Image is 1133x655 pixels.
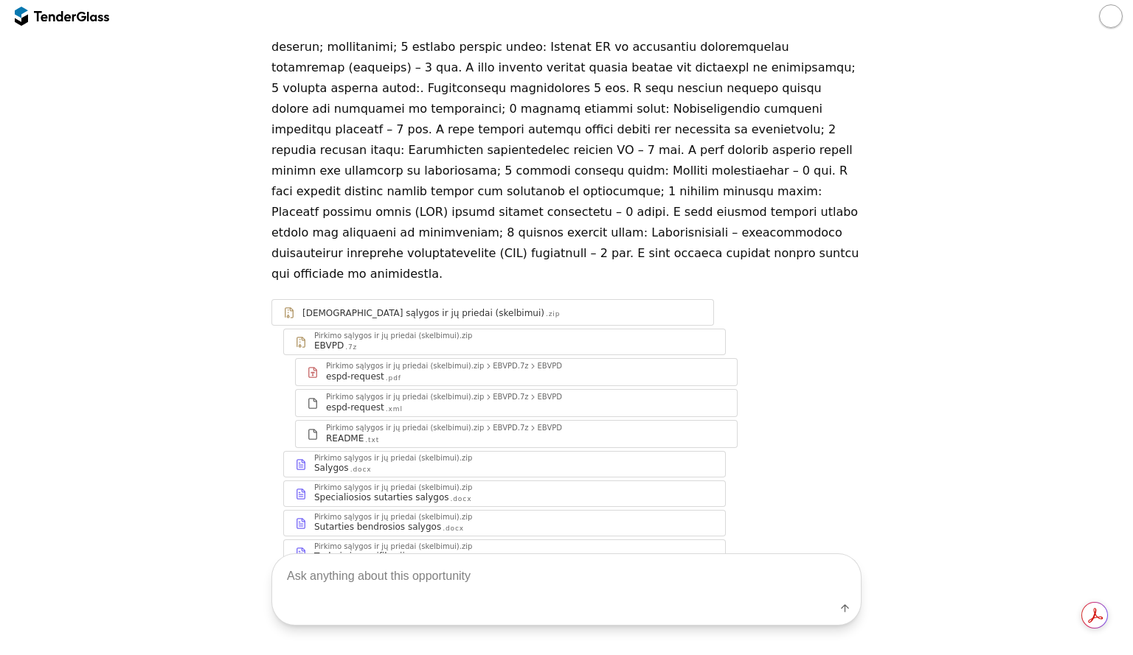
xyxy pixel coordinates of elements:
a: Pirkimo sąlygos ir jų priedai (skelbimui).zipEBVPD.7zEBVPDespd-request.pdf [295,358,738,386]
div: .docx [451,494,472,504]
a: [DEMOGRAPHIC_DATA] sąlygos ir jų priedai (skelbimui).zip [271,299,714,326]
div: Specialiosios sutarties salygos [314,491,449,503]
div: .7z [345,343,357,352]
div: Pirkimo sąlygos ir jų priedai (skelbimui).zip [326,362,484,370]
div: EBVPD.7z [493,393,528,401]
div: .pdf [386,374,401,383]
div: EBVPD [314,340,344,351]
a: Pirkimo sąlygos ir jų priedai (skelbimui).zipEBVPD.7z [283,329,726,355]
div: EBVPD [538,393,562,401]
div: Pirkimo sąlygos ir jų priedai (skelbimui).zip [326,393,484,401]
div: EBVPD [538,424,562,432]
div: EBVPD.7z [493,424,528,432]
div: .txt [365,435,379,445]
a: Pirkimo sąlygos ir jų priedai (skelbimui).zipSutarties bendrosios salygos.docx [283,510,726,536]
div: Sutarties bendrosios salygos [314,521,441,533]
div: espd-request [326,402,384,413]
div: [DEMOGRAPHIC_DATA] sąlygos ir jų priedai (skelbimui) [302,307,544,319]
a: Pirkimo sąlygos ir jų priedai (skelbimui).zipEBVPD.7zEBVPDespd-request.xml [295,389,738,417]
div: Salygos [314,462,349,474]
div: .xml [386,404,403,414]
div: EBVPD.7z [493,362,528,370]
div: .docx [443,524,464,533]
a: Pirkimo sąlygos ir jų priedai (skelbimui).zipSalygos.docx [283,451,726,477]
div: .zip [546,309,560,319]
div: EBVPD [538,362,562,370]
div: .docx [350,465,372,474]
div: Pirkimo sąlygos ir jų priedai (skelbimui).zip [314,484,472,491]
a: Pirkimo sąlygos ir jų priedai (skelbimui).zipEBVPD.7zEBVPDREADME.txt [295,420,738,448]
div: Pirkimo sąlygos ir jų priedai (skelbimui).zip [314,514,472,521]
div: Pirkimo sąlygos ir jų priedai (skelbimui).zip [314,455,472,462]
div: README [326,432,364,444]
div: espd-request [326,371,384,382]
div: Pirkimo sąlygos ir jų priedai (skelbimui).zip [326,424,484,432]
a: Pirkimo sąlygos ir jų priedai (skelbimui).zipSpecialiosios sutarties salygos.docx [283,480,726,507]
div: Pirkimo sąlygos ir jų priedai (skelbimui).zip [314,332,472,340]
